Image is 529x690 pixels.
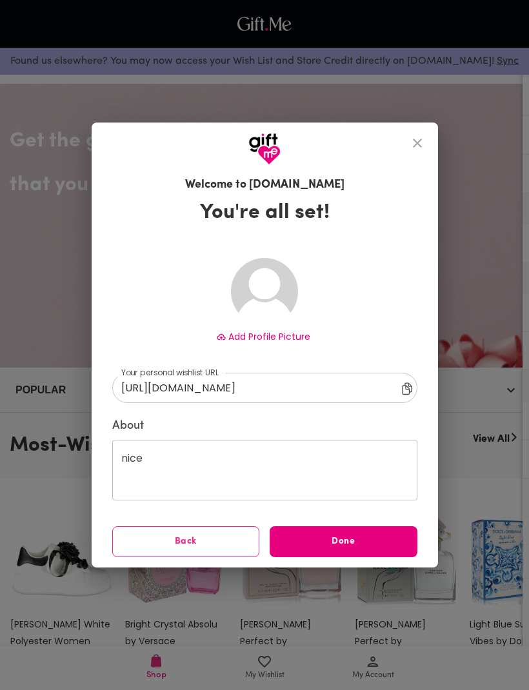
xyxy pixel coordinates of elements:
[270,526,417,557] button: Done
[228,330,310,343] span: Add Profile Picture
[270,535,417,549] span: Done
[121,452,408,489] textarea: nice
[231,258,298,325] img: Avatar
[402,128,433,159] button: close
[112,419,417,434] label: About
[248,133,281,165] img: GiftMe Logo
[113,535,259,549] span: Back
[200,200,330,226] h3: You're all set!
[185,177,344,194] h6: Welcome to [DOMAIN_NAME]
[112,526,260,557] button: Back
